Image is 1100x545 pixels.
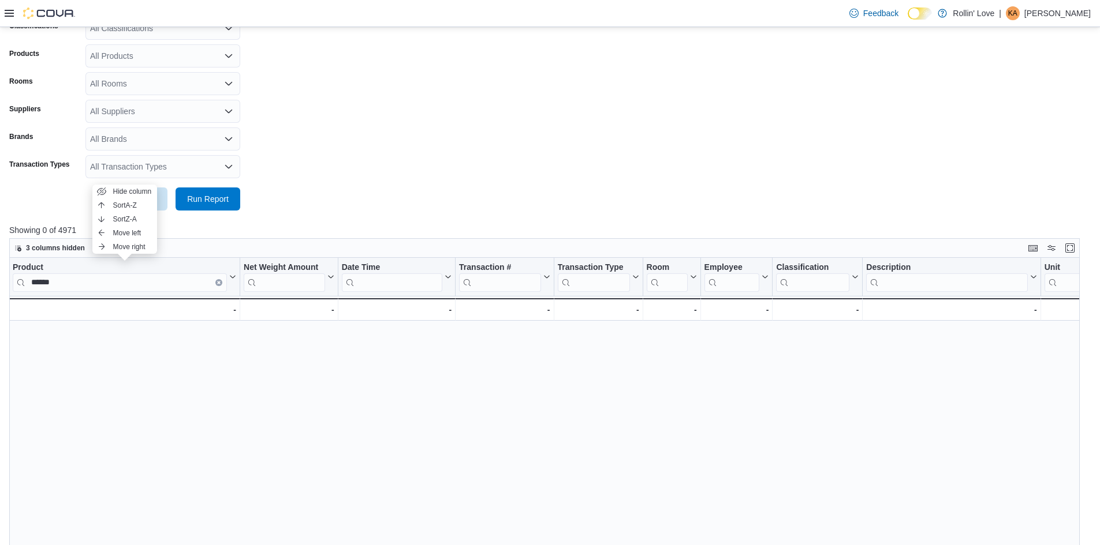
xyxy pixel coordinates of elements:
[9,224,1091,236] p: Showing 0 of 4971
[776,262,849,292] div: Classification
[9,132,33,141] label: Brands
[776,262,849,273] div: Classification
[459,262,550,292] button: Transaction #
[244,262,325,273] div: Net Weight Amount
[1045,262,1086,292] div: Unit
[776,262,859,292] button: Classification
[1006,6,1020,20] div: Kenya Alexander
[459,262,540,273] div: Transaction #
[647,262,697,292] button: Room
[647,303,697,317] div: -
[558,262,630,273] div: Transaction Type
[342,303,452,317] div: -
[9,160,69,169] label: Transaction Types
[704,262,769,292] button: Employee
[459,262,540,292] div: Transaction # URL
[866,262,1036,292] button: Description
[558,262,639,292] button: Transaction Type
[224,79,233,88] button: Open list of options
[92,185,157,198] button: Hide column
[558,262,630,292] div: Transaction Type
[459,303,550,317] div: -
[866,303,1036,317] div: -
[908,7,932,20] input: Dark Mode
[92,226,157,240] button: Move left
[342,262,442,292] div: Date Time
[10,241,90,255] button: 3 columns hidden
[113,215,137,224] span: Sort Z-A
[224,134,233,144] button: Open list of options
[647,262,688,292] div: Room
[1045,262,1086,273] div: Unit
[23,7,75,19] img: Cova
[1063,241,1077,255] button: Enter fullscreen
[13,262,227,273] div: Product
[113,201,137,210] span: Sort A-Z
[244,303,334,317] div: -
[845,2,903,25] a: Feedback
[342,262,452,292] button: Date Time
[953,6,994,20] p: Rollin' Love
[1045,241,1058,255] button: Display options
[176,187,240,211] button: Run Report
[1026,241,1040,255] button: Keyboard shortcuts
[1024,6,1091,20] p: [PERSON_NAME]
[92,212,157,226] button: SortZ-A
[9,49,39,58] label: Products
[91,241,142,255] button: Sort fields
[866,262,1027,292] div: Description
[866,262,1027,273] div: Description
[704,262,760,292] div: Employee
[13,262,236,292] button: ProductClear input
[999,6,1001,20] p: |
[92,240,157,254] button: Move right
[558,303,639,317] div: -
[113,228,141,238] span: Move left
[863,7,898,19] span: Feedback
[13,303,236,317] div: -
[113,242,146,251] span: Move right
[342,262,442,273] div: Date Time
[704,303,769,317] div: -
[9,104,41,114] label: Suppliers
[647,262,688,273] div: Room
[224,51,233,61] button: Open list of options
[9,77,33,86] label: Rooms
[224,107,233,116] button: Open list of options
[224,24,233,33] button: Open list of options
[92,198,157,212] button: SortA-Z
[704,262,760,273] div: Employee
[113,187,152,196] span: Hide column
[1045,262,1095,292] button: Unit
[244,262,334,292] button: Net Weight Amount
[215,279,222,286] button: Clear input
[1045,303,1095,317] div: -
[224,162,233,171] button: Open list of options
[26,243,85,253] span: 3 columns hidden
[13,262,227,292] div: Product
[187,193,229,205] span: Run Report
[1008,6,1017,20] span: KA
[244,262,325,292] div: Net Weight Amount
[776,303,859,317] div: -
